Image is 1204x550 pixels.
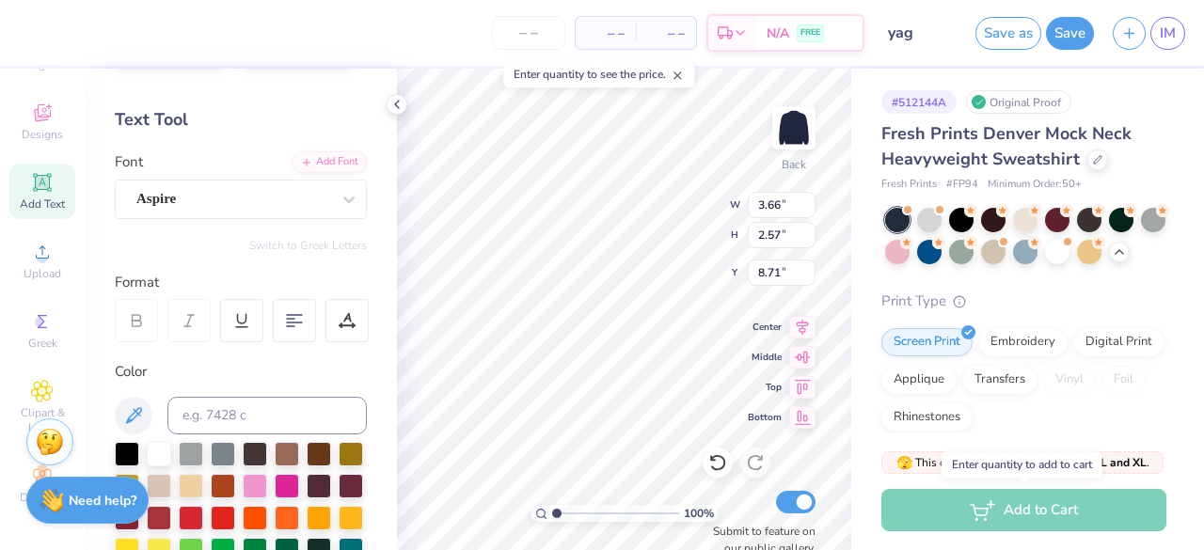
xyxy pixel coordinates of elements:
[896,454,1149,471] span: This color is .
[1073,328,1164,356] div: Digital Print
[24,266,61,281] span: Upload
[684,505,714,522] span: 100 %
[587,24,625,43] span: – –
[881,291,1166,312] div: Print Type
[20,196,65,212] span: Add Text
[1043,366,1096,394] div: Vinyl
[881,122,1132,170] span: Fresh Prints Denver Mock Neck Heavyweight Sweatshirt
[881,328,973,356] div: Screen Print
[20,490,65,505] span: Decorate
[115,151,143,173] label: Font
[115,107,367,133] div: Text Tool
[748,381,782,394] span: Top
[28,336,57,351] span: Greek
[1150,17,1185,50] a: IM
[748,411,782,424] span: Bottom
[69,492,136,510] strong: Need help?
[115,272,369,293] div: Format
[293,151,367,173] div: Add Font
[249,238,367,253] button: Switch to Greek Letters
[946,177,978,193] span: # FP94
[775,109,813,147] img: Back
[881,177,937,193] span: Fresh Prints
[942,451,1102,478] div: Enter quantity to add to cart
[503,61,694,87] div: Enter quantity to see the price.
[896,454,912,472] span: 🫣
[966,90,1071,114] div: Original Proof
[647,24,685,43] span: – –
[800,26,820,39] span: FREE
[1160,23,1176,44] span: IM
[874,14,966,52] input: Untitled Design
[782,156,806,173] div: Back
[988,177,1082,193] span: Minimum Order: 50 +
[975,17,1041,50] button: Save as
[1046,17,1094,50] button: Save
[881,403,973,432] div: Rhinestones
[492,16,565,50] input: – –
[767,24,789,43] span: N/A
[22,127,63,142] span: Designs
[748,321,782,334] span: Center
[881,366,957,394] div: Applique
[167,397,367,434] input: e.g. 7428 c
[748,351,782,364] span: Middle
[115,361,367,383] div: Color
[1101,366,1146,394] div: Foil
[962,366,1038,394] div: Transfers
[9,405,75,435] span: Clipart & logos
[978,328,1068,356] div: Embroidery
[881,90,957,114] div: # 512144A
